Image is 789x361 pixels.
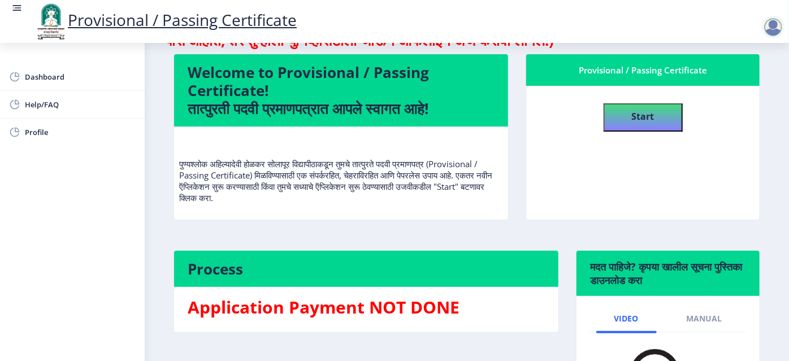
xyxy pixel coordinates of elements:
[188,63,495,118] h4: Welcome to Provisional / Passing Certificate! तात्पुरती पदवी प्रमाणपत्रात आपले स्वागत आहे!
[188,296,545,319] h3: Application Payment NOT DONE
[25,70,136,84] span: Dashboard
[188,260,545,278] h4: Process
[34,2,68,41] img: logo
[604,103,683,132] button: Start
[632,110,654,123] b: Start
[25,98,136,111] span: Help/FAQ
[34,9,297,31] a: Provisional / Passing Certificate
[179,136,503,203] p: पुण्यश्लोक अहिल्यादेवी होळकर सोलापूर विद्यापीठाकडून तुमचे तात्पुरते पदवी प्रमाणपत्र (Provisional ...
[596,305,657,332] a: Video
[687,314,722,323] span: Manual
[540,63,746,77] div: Provisional / Passing Certificate
[590,260,746,287] h6: मदत पाहिजे? कृपया खालील सूचना पुस्तिका डाउनलोड करा
[25,125,136,139] span: Profile
[614,314,639,323] span: Video
[669,305,740,332] a: Manual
